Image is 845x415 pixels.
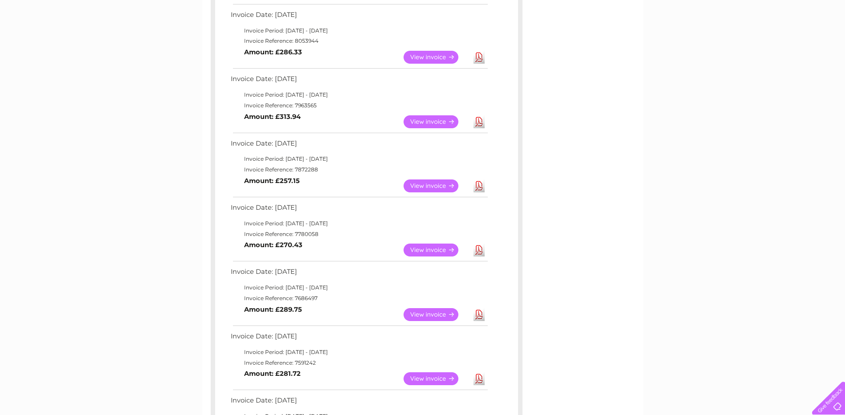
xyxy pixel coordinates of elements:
td: Invoice Period: [DATE] - [DATE] [229,154,489,164]
a: Energy [710,38,730,45]
a: View [404,179,469,192]
td: Invoice Reference: 7686497 [229,293,489,304]
a: View [404,115,469,128]
div: Clear Business is a trading name of Verastar Limited (registered in [GEOGRAPHIC_DATA] No. 3667643... [212,5,633,43]
td: Invoice Period: [DATE] - [DATE] [229,25,489,36]
img: logo.png [29,23,75,50]
td: Invoice Reference: 8053944 [229,36,489,46]
td: Invoice Date: [DATE] [229,73,489,90]
a: Download [474,244,485,256]
a: View [404,372,469,385]
b: Amount: £289.75 [244,305,302,313]
a: Download [474,308,485,321]
a: Download [474,51,485,64]
a: View [404,308,469,321]
a: Telecoms [735,38,762,45]
b: Amount: £286.33 [244,48,302,56]
a: 0333 014 3131 [677,4,739,16]
td: Invoice Period: [DATE] - [DATE] [229,347,489,358]
a: Water [688,38,705,45]
td: Invoice Reference: 7872288 [229,164,489,175]
a: Download [474,179,485,192]
td: Invoice Date: [DATE] [229,395,489,411]
a: View [404,244,469,256]
a: Contact [786,38,808,45]
td: Invoice Reference: 7780058 [229,229,489,240]
a: Blog [767,38,780,45]
td: Invoice Reference: 7963565 [229,100,489,111]
a: Log out [816,38,837,45]
td: Invoice Period: [DATE] - [DATE] [229,90,489,100]
a: Download [474,115,485,128]
a: View [404,51,469,64]
td: Invoice Date: [DATE] [229,9,489,25]
a: Download [474,372,485,385]
td: Invoice Period: [DATE] - [DATE] [229,282,489,293]
td: Invoice Reference: 7591242 [229,358,489,368]
td: Invoice Date: [DATE] [229,202,489,218]
b: Amount: £270.43 [244,241,302,249]
td: Invoice Date: [DATE] [229,330,489,347]
td: Invoice Date: [DATE] [229,266,489,282]
b: Amount: £257.15 [244,177,300,185]
td: Invoice Period: [DATE] - [DATE] [229,218,489,229]
td: Invoice Date: [DATE] [229,138,489,154]
b: Amount: £313.94 [244,113,301,121]
b: Amount: £281.72 [244,370,301,378]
